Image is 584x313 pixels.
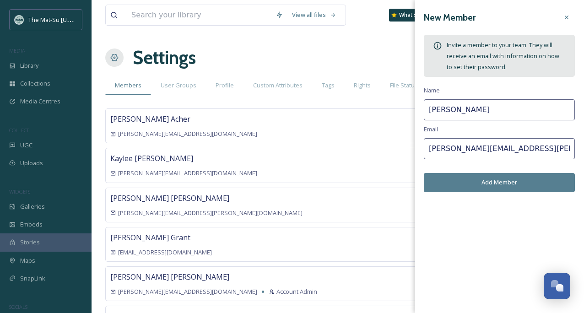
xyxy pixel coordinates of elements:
span: Invite a member to your team. They will receive an email with information on how to set their pas... [447,41,559,71]
span: Name [424,86,440,95]
h1: Settings [133,44,196,71]
span: [PERSON_NAME] [PERSON_NAME] [110,193,229,203]
span: [PERSON_NAME][EMAIL_ADDRESS][DOMAIN_NAME] [118,287,257,296]
span: Account Admin [276,287,317,296]
span: WIDGETS [9,188,30,195]
span: Embeds [20,220,43,229]
span: Kaylee [PERSON_NAME] [110,153,193,163]
span: Members [115,81,141,90]
span: COLLECT [9,127,29,134]
span: Profile [216,81,234,90]
span: [PERSON_NAME][EMAIL_ADDRESS][DOMAIN_NAME] [118,130,257,138]
span: [PERSON_NAME] [PERSON_NAME] [110,272,229,282]
span: [PERSON_NAME][EMAIL_ADDRESS][PERSON_NAME][DOMAIN_NAME] [118,209,303,217]
span: Rights [354,81,371,90]
span: UGC [20,141,32,150]
input: First Last [424,99,575,120]
span: Email [424,125,438,134]
h3: New Member [424,11,476,24]
span: File Statuses [390,81,425,90]
button: Open Chat [544,273,570,299]
input: Enter their email [424,138,575,159]
span: Galleries [20,202,45,211]
a: View all files [287,6,341,24]
input: Search your library [127,5,271,25]
button: Add Member [424,173,575,192]
span: [EMAIL_ADDRESS][DOMAIN_NAME] [118,248,212,257]
span: SOCIALS [9,303,27,310]
span: Tags [322,81,335,90]
span: MEDIA [9,47,25,54]
span: [PERSON_NAME][EMAIL_ADDRESS][DOMAIN_NAME] [118,169,257,178]
span: SnapLink [20,274,45,283]
img: Social_thumbnail.png [15,15,24,24]
span: Custom Attributes [253,81,303,90]
span: Stories [20,238,40,247]
span: Collections [20,79,50,88]
a: What's New [389,9,435,22]
span: Maps [20,256,35,265]
span: User Groups [161,81,196,90]
span: Uploads [20,159,43,167]
span: Media Centres [20,97,60,106]
span: [PERSON_NAME] Grant [110,232,190,243]
span: [PERSON_NAME] Acher [110,114,190,124]
span: Library [20,61,38,70]
span: The Mat-Su [US_STATE] [28,15,92,24]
